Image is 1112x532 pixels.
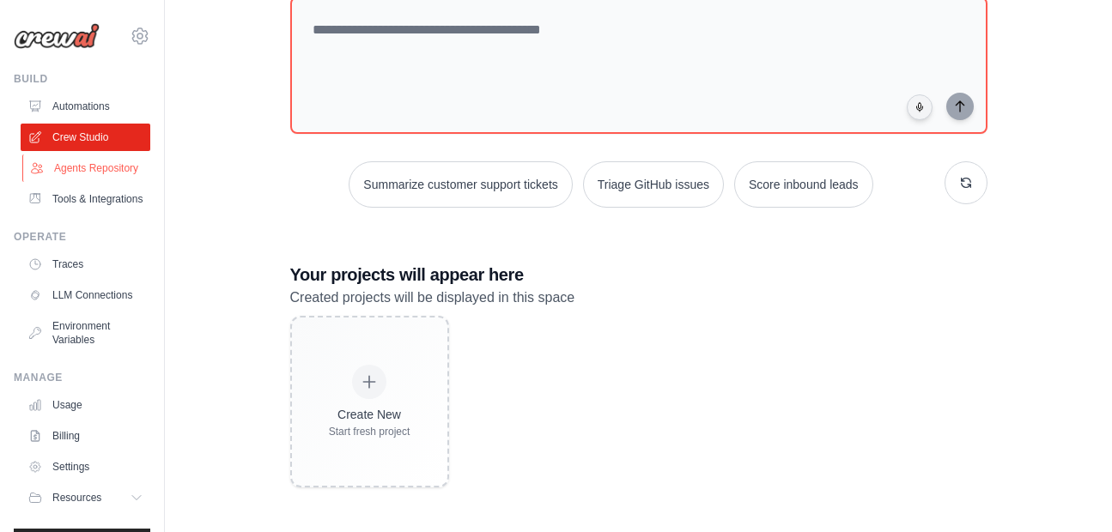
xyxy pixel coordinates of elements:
div: Operate [14,230,150,244]
a: LLM Connections [21,281,150,309]
img: Logo [14,23,100,49]
a: Automations [21,93,150,120]
p: Created projects will be displayed in this space [290,287,987,309]
a: Billing [21,422,150,450]
div: Create New [329,406,410,423]
button: Resources [21,484,150,511]
a: Settings [21,453,150,481]
a: Crew Studio [21,124,150,151]
h3: Your projects will appear here [290,263,987,287]
div: Manage [14,371,150,384]
a: Traces [21,251,150,278]
div: Start fresh project [329,425,410,438]
a: Tools & Integrations [21,185,150,213]
span: Resources [52,491,101,505]
button: Get new suggestions [945,161,987,204]
a: Environment Variables [21,312,150,354]
a: Agents Repository [22,154,152,182]
button: Summarize customer support tickets [349,161,572,208]
button: Triage GitHub issues [583,161,724,208]
a: Usage [21,391,150,419]
button: Click to speak your automation idea [907,94,933,120]
button: Score inbound leads [734,161,873,208]
div: Build [14,72,150,86]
